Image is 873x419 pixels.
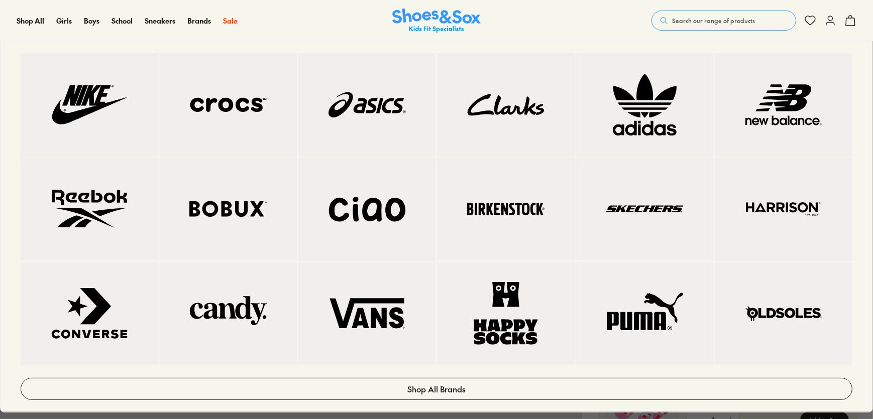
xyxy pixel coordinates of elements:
a: Girls [56,16,72,26]
a: Shop All [17,16,44,26]
a: Sneakers [145,16,175,26]
a: Sale [223,16,238,26]
span: Search our range of products [672,16,755,25]
a: Brands [187,16,211,26]
a: School [112,16,133,26]
a: Shoes & Sox [392,9,481,33]
img: SNS_Logo_Responsive.svg [392,9,481,33]
button: Open gorgias live chat [5,4,35,34]
a: Shop All Brands [21,378,852,400]
a: Boys [84,16,99,26]
span: Shop All Brands [407,383,466,395]
button: Search our range of products [651,11,796,31]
